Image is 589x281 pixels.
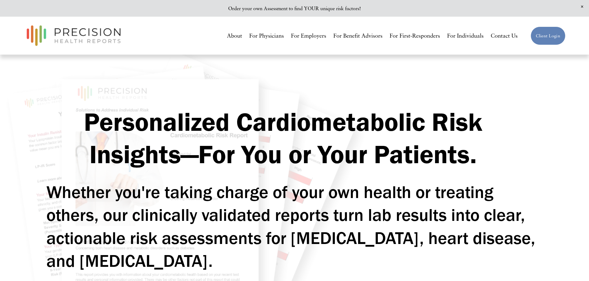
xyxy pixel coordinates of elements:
[558,251,589,281] iframe: Chat Widget
[23,23,124,49] img: Precision Health Reports
[333,30,382,42] a: For Benefit Advisors
[291,30,326,42] a: For Employers
[249,30,284,42] a: For Physicians
[390,30,440,42] a: For First-Responders
[491,30,518,42] a: Contact Us
[46,180,543,272] h2: Whether you're taking charge of your own health or treating others, our clinically validated repo...
[84,106,489,170] strong: Personalized Cardiometabolic Risk Insights—For You or Your Patients.
[531,27,566,45] a: Client Login
[447,30,484,42] a: For Individuals
[227,30,242,42] a: About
